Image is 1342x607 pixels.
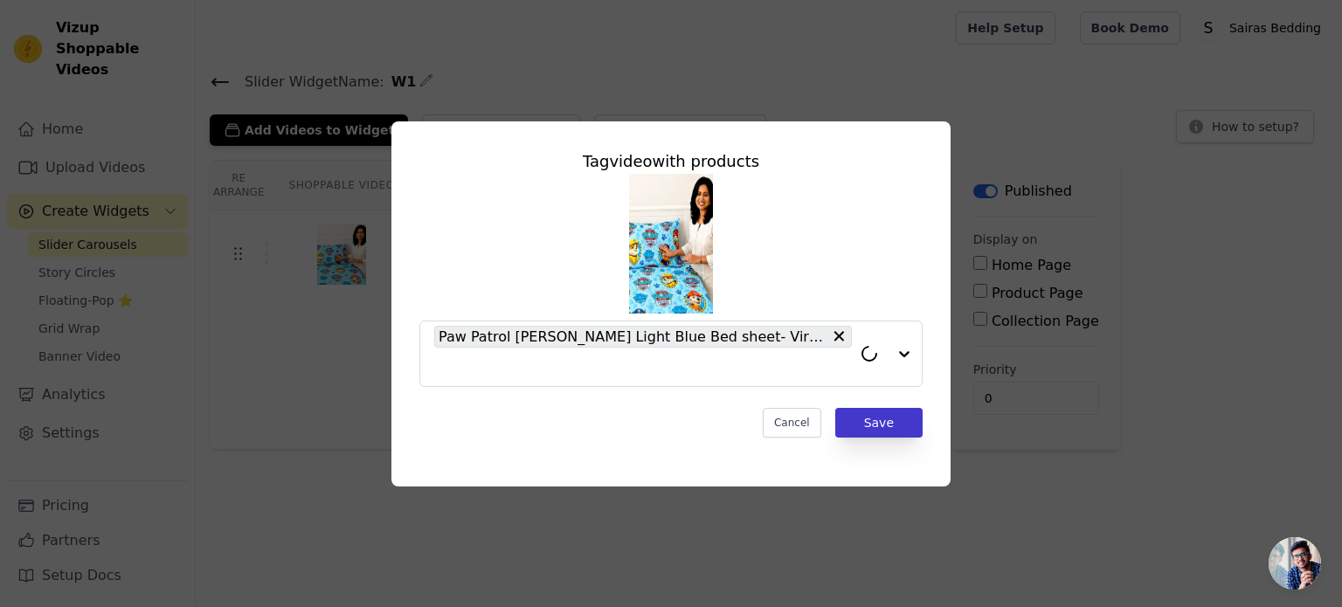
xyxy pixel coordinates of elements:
[763,408,821,438] button: Cancel
[1269,537,1321,590] a: Open chat
[629,174,713,314] img: tn-897aa4fa5f95459fb41700843419a994.png
[835,408,923,438] button: Save
[419,149,923,174] div: Tag video with products
[439,326,827,348] span: Paw Patrol [PERSON_NAME] Light Blue Bed sheet- Viral Children's Bedding.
